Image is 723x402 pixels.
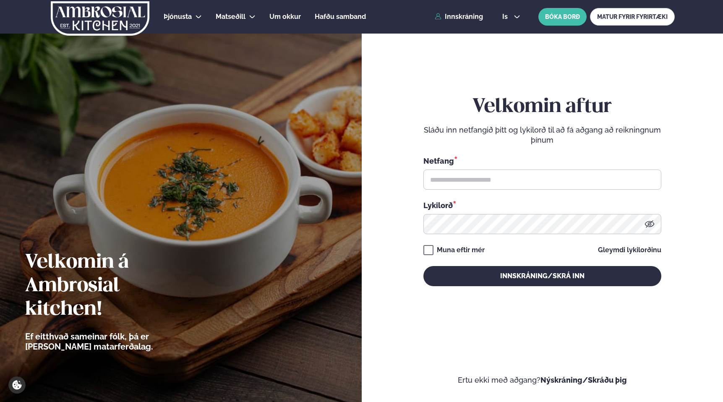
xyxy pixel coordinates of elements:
p: Ertu ekki með aðgang? [387,375,698,385]
a: Cookie settings [8,376,26,394]
span: Þjónusta [164,13,192,21]
a: Um okkur [269,12,301,22]
div: Netfang [423,155,661,166]
h2: Velkomin á Ambrosial kitchen! [25,251,199,321]
a: Þjónusta [164,12,192,22]
a: Innskráning [435,13,483,21]
span: Hafðu samband [315,13,366,21]
h2: Velkomin aftur [423,95,661,119]
button: is [496,13,527,20]
img: logo [50,1,150,36]
p: Sláðu inn netfangið þitt og lykilorð til að fá aðgang að reikningnum þínum [423,125,661,145]
p: Ef eitthvað sameinar fólk, þá er [PERSON_NAME] matarferðalag. [25,332,199,352]
a: Hafðu samband [315,12,366,22]
a: Gleymdi lykilorðinu [598,247,661,253]
a: Matseðill [216,12,245,22]
div: Lykilorð [423,200,661,211]
span: is [502,13,510,20]
button: BÓKA BORÐ [538,8,587,26]
a: MATUR FYRIR FYRIRTÆKI [590,8,675,26]
a: Nýskráning/Skráðu þig [540,376,627,384]
button: Innskráning/Skrá inn [423,266,661,286]
span: Um okkur [269,13,301,21]
span: Matseðill [216,13,245,21]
